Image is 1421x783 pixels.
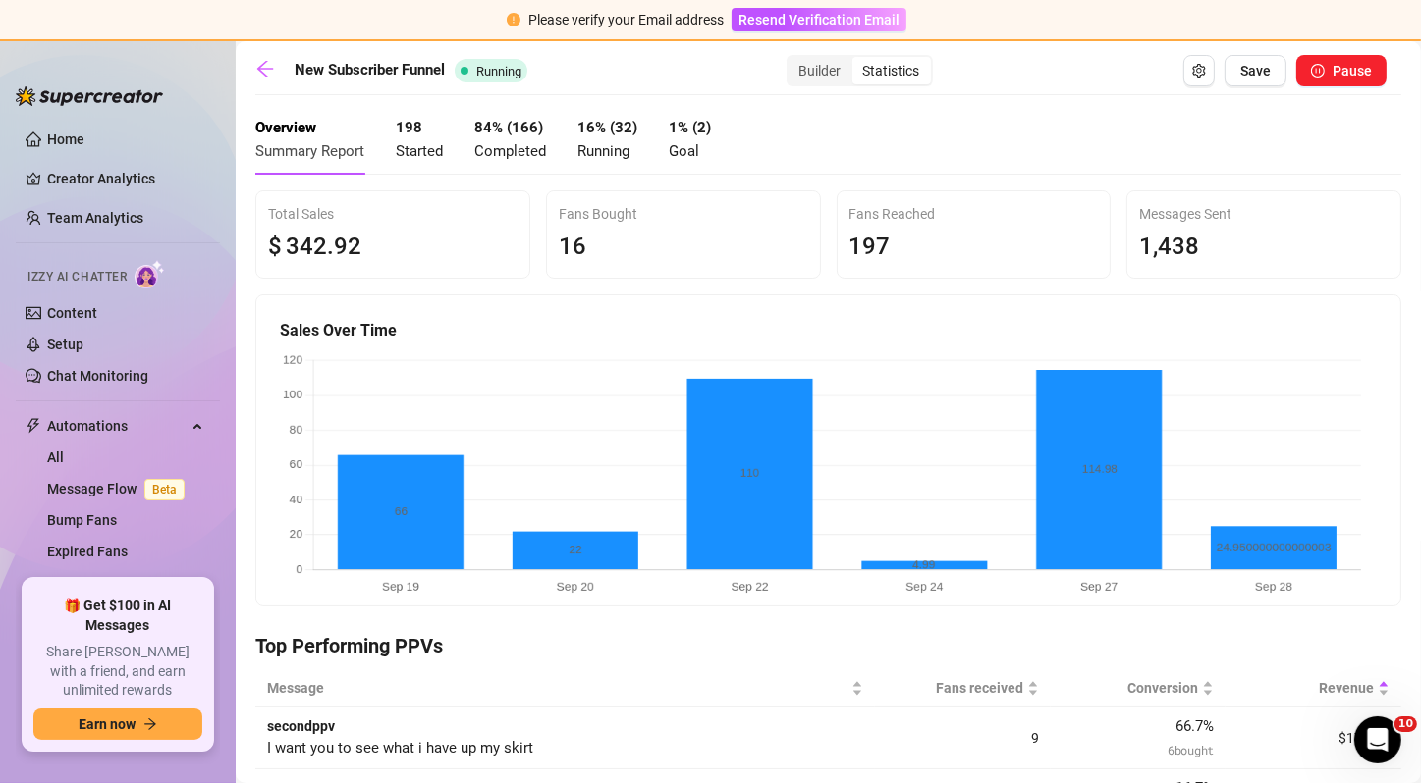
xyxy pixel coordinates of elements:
strong: 16 % ( 32 ) [577,119,637,136]
a: All [47,449,64,465]
span: Revenue [1237,677,1374,699]
img: AI Chatter [135,260,165,288]
th: Message [255,669,875,707]
span: Save [1240,63,1271,78]
span: arrow-left [255,59,275,78]
span: .92 [327,233,361,260]
span: Resend Verification Email [738,12,900,27]
span: Fans received [887,677,1023,699]
span: 197 [849,233,891,260]
span: Pause [1333,63,1372,78]
div: segmented control [787,55,933,86]
span: Goal [669,142,699,160]
strong: New Subscriber Funnel [295,61,445,78]
a: Content [47,305,97,321]
span: 342 [286,233,327,260]
button: Save Flow [1225,55,1286,86]
div: Please verify your Email address [528,9,724,30]
span: 10 [1394,716,1417,732]
div: Builder [789,57,852,84]
button: Pause [1296,55,1387,86]
span: Running [476,64,521,78]
img: logo-BBDzfeDw.svg [16,86,163,106]
a: Team Analytics [47,210,143,226]
span: I want you to see what i have up my skirt [267,739,533,757]
span: Automations [47,410,187,442]
a: Message FlowBeta [47,481,192,496]
a: arrow-left [255,59,285,82]
th: Fans received [875,669,1051,707]
span: setting [1192,64,1206,78]
h5: Sales Over Time [280,319,1377,342]
span: Conversion [1063,677,1199,699]
div: Statistics [852,57,931,84]
span: pause-circle [1311,64,1325,78]
span: Running [577,142,629,160]
td: $176.00 [1226,707,1401,769]
th: Conversion [1051,669,1227,707]
strong: secondppv [267,718,335,734]
span: 16 [559,233,586,260]
a: Creator Analytics [47,163,204,194]
div: Total Sales [268,203,518,225]
th: Revenue [1226,669,1401,707]
span: $ [268,229,282,266]
span: Started [396,142,443,160]
span: Beta [144,479,185,500]
span: 6 bought [1168,742,1214,757]
td: 9 [875,707,1051,769]
span: arrow-right [143,717,157,731]
div: Fans Reached [849,203,1099,225]
iframe: Intercom live chat [1354,716,1401,763]
span: 66.7 % [1175,717,1214,735]
span: Completed [474,142,546,160]
span: exclamation-circle [507,13,520,26]
div: Fans Bought [559,203,808,225]
button: Earn nowarrow-right [33,708,202,740]
strong: 198 [396,119,422,136]
span: Share [PERSON_NAME] with a friend, and earn unlimited rewards [33,643,202,701]
span: 1,438 [1139,233,1199,260]
span: Izzy AI Chatter [27,268,127,287]
strong: 84 % ( 166 ) [474,119,543,136]
h4: Top Performing PPVs [255,632,1401,659]
a: Expired Fans [47,544,128,559]
div: Messages Sent [1139,203,1389,225]
a: Home [47,131,84,147]
a: Setup [47,337,83,352]
span: Earn now [79,716,136,732]
strong: Overview [255,119,316,136]
a: Chat Monitoring [47,368,148,384]
strong: 1% (2) [669,119,711,136]
span: Message [267,677,847,699]
span: Summary Report [255,142,364,160]
span: thunderbolt [26,418,41,434]
a: Bump Fans [47,512,117,528]
span: 🎁 Get $100 in AI Messages [33,597,202,635]
button: Resend Verification Email [732,8,906,31]
button: Open Exit Rules [1183,55,1215,86]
